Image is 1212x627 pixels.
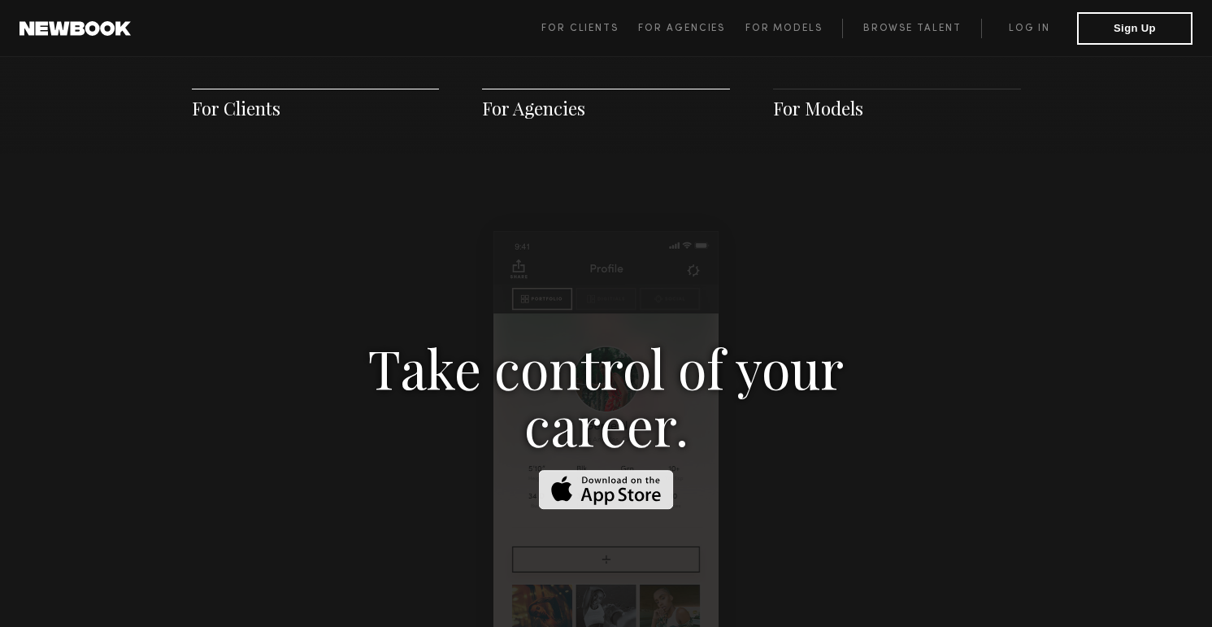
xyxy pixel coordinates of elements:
[541,19,638,38] a: For Clients
[1077,12,1192,45] button: Sign Up
[773,96,863,120] a: For Models
[541,24,619,33] span: For Clients
[482,96,585,120] a: For Agencies
[539,470,674,510] img: Download on the App Store
[326,339,887,453] h3: Take control of your career.
[192,96,280,120] a: For Clients
[981,19,1077,38] a: Log in
[638,19,745,38] a: For Agencies
[745,24,823,33] span: For Models
[842,19,981,38] a: Browse Talent
[745,19,843,38] a: For Models
[638,24,725,33] span: For Agencies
